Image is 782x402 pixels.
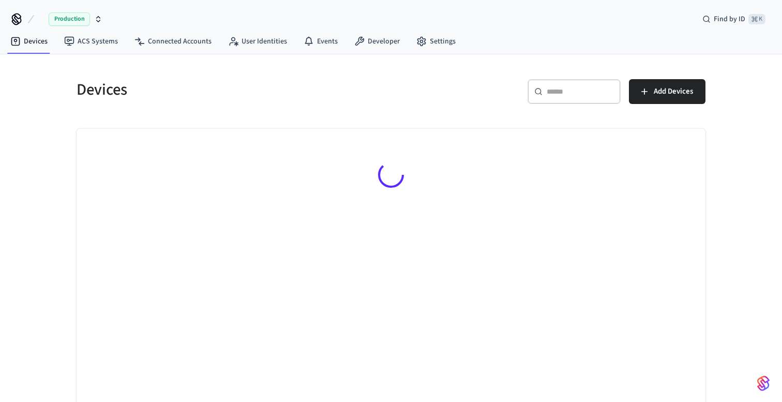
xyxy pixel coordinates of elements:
a: ACS Systems [56,32,126,51]
div: Find by ID⌘ K [694,10,774,28]
a: Devices [2,32,56,51]
span: Find by ID [714,14,745,24]
a: Settings [408,32,464,51]
a: Events [295,32,346,51]
a: Connected Accounts [126,32,220,51]
h5: Devices [77,79,385,100]
span: ⌘ K [748,14,765,24]
span: Add Devices [654,85,693,98]
a: User Identities [220,32,295,51]
img: SeamLogoGradient.69752ec5.svg [757,375,770,392]
button: Add Devices [629,79,705,104]
span: Production [49,12,90,26]
a: Developer [346,32,408,51]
